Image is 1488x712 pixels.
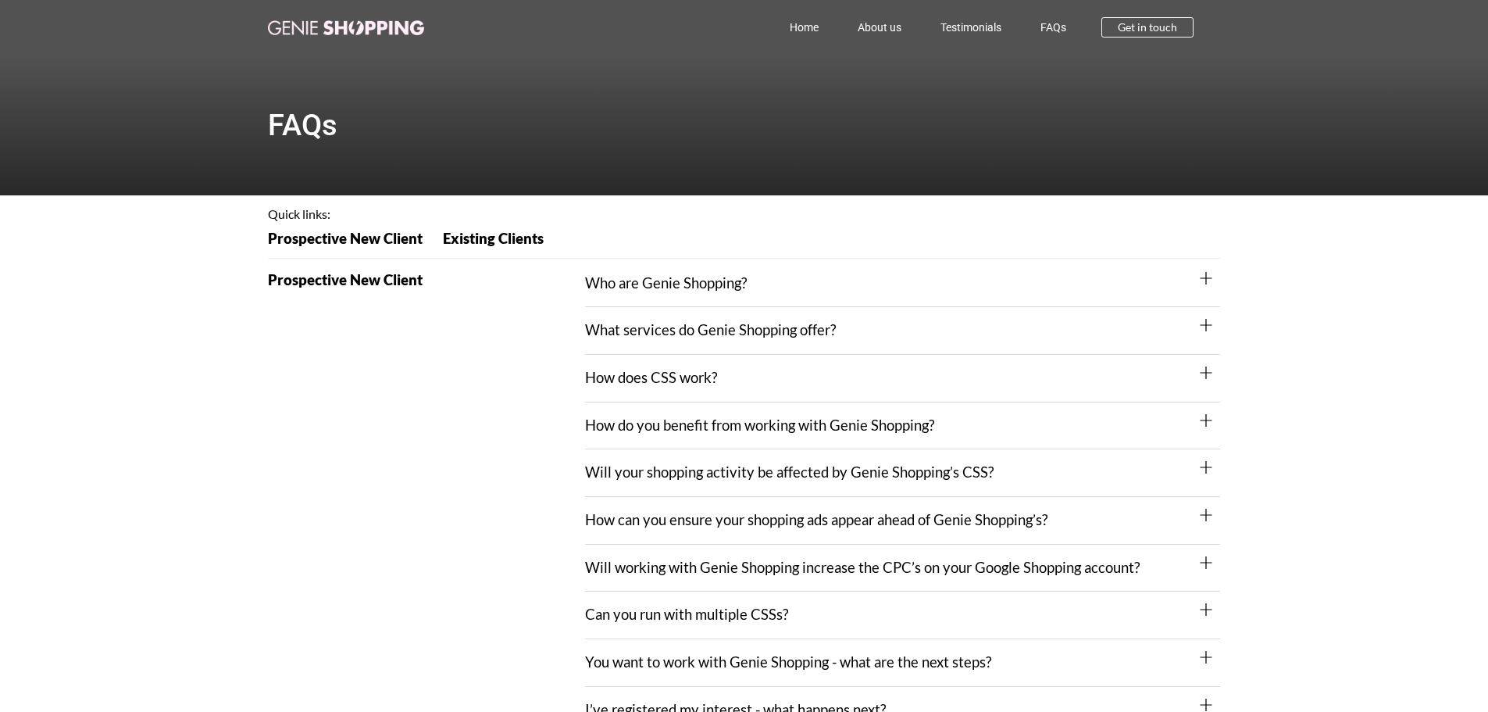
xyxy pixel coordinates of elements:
[585,449,1220,497] div: Will your shopping activity be affected by Genie Shopping’s CSS?
[585,511,1047,528] a: How can you ensure your shopping ads appear ahead of Genie Shopping’s?
[493,9,1087,45] nav: Menu
[268,231,433,256] a: Prospective New Client
[585,417,934,434] a: How do you benefit from working with Genie Shopping?
[1118,22,1177,33] span: Get in touch
[585,559,1140,576] a: Will working with Genie Shopping increase the CPC’s on your Google Shopping account?
[443,231,544,246] span: Existing Clients
[1021,9,1086,45] a: FAQs
[268,273,586,288] h2: Prospective New Client
[585,321,836,338] a: What services do Genie Shopping offer?
[268,231,423,246] span: Prospective New Client
[268,20,424,35] img: genie-shopping-logo
[585,463,994,481] a: Will your shopping activity be affected by Genie Shopping’s CSS?
[585,403,1220,450] div: How do you benefit from working with Genie Shopping?
[268,208,1221,220] h4: Quick links:
[921,9,1021,45] a: Testimonials
[585,497,1220,545] div: How can you ensure your shopping ads appear ahead of Genie Shopping’s?
[585,369,717,386] a: How does CSS work?
[585,592,1220,639] div: Can you run with multiple CSSs?
[585,260,1220,308] div: Who are Genie Shopping?
[585,307,1220,355] div: What services do Genie Shopping offer?
[585,355,1220,403] div: How does CSS work?
[585,545,1220,592] div: Will working with Genie Shopping increase the CPC’s on your Google Shopping account?
[433,231,554,256] a: Existing Clients
[585,274,747,292] a: Who are Genie Shopping?
[585,639,1220,687] div: You want to work with Genie Shopping - what are the next steps?
[585,653,991,671] a: You want to work with Genie Shopping - what are the next steps?
[268,110,1221,140] h1: FAQs
[1101,17,1194,38] a: Get in touch
[838,9,921,45] a: About us
[585,606,788,623] a: Can you run with multiple CSSs?
[770,9,838,45] a: Home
